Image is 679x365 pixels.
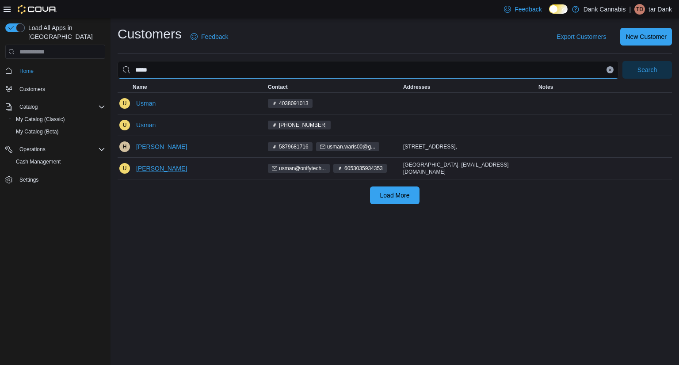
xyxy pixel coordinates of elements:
[370,186,420,204] button: Load More
[622,61,672,79] button: Search
[515,5,542,14] span: Feedback
[549,4,568,14] input: Dark Mode
[9,125,109,138] button: My Catalog (Beta)
[123,163,127,174] span: u
[16,66,37,76] a: Home
[19,146,46,153] span: Operations
[333,164,387,173] span: 6053035934353
[123,120,127,130] span: U
[620,28,672,46] button: New Customer
[133,160,191,177] button: [PERSON_NAME]
[16,174,105,185] span: Settings
[327,143,375,151] span: usman.waris00@g...
[316,142,379,151] span: usman.waris00@g...
[268,84,288,91] span: Contact
[648,4,672,15] p: tar Dank
[136,121,156,129] span: Usman
[16,144,49,155] button: Operations
[16,102,41,112] button: Catalog
[19,176,38,183] span: Settings
[403,143,535,150] div: [STREET_ADDRESS],
[344,164,383,172] span: 6053035934353
[19,103,38,110] span: Catalog
[16,84,105,95] span: Customers
[201,32,228,41] span: Feedback
[12,126,62,137] a: My Catalog (Beta)
[16,128,59,135] span: My Catalog (Beta)
[16,116,65,123] span: My Catalog (Classic)
[123,98,127,109] span: U
[119,120,130,130] div: Usman
[16,144,105,155] span: Operations
[500,0,545,18] a: Feedback
[118,25,182,43] h1: Customers
[136,99,156,108] span: Usman
[136,142,187,151] span: [PERSON_NAME]
[629,4,631,15] p: |
[9,113,109,125] button: My Catalog (Classic)
[5,61,105,209] nav: Complex example
[16,102,105,112] span: Catalog
[119,163,130,174] div: usman
[12,114,105,125] span: My Catalog (Classic)
[626,32,667,41] span: New Customer
[557,32,606,41] span: Export Customers
[279,99,309,107] span: 4038091013
[19,86,45,93] span: Customers
[2,64,109,77] button: Home
[119,141,130,152] div: Hassan
[12,156,64,167] a: Cash Management
[119,98,130,109] div: Usman
[16,175,42,185] a: Settings
[133,116,159,134] button: Usman
[584,4,626,15] p: Dank Cannabis
[279,143,309,151] span: 5879681716
[403,84,430,91] span: Addresses
[12,126,105,137] span: My Catalog (Beta)
[380,191,410,200] span: Load More
[538,84,553,91] span: Notes
[12,156,105,167] span: Cash Management
[136,164,187,173] span: [PERSON_NAME]
[16,65,105,76] span: Home
[2,83,109,95] button: Customers
[268,142,313,151] span: 5879681716
[279,121,327,129] span: [PHONE_NUMBER]
[403,161,535,175] div: [GEOGRAPHIC_DATA], [EMAIL_ADDRESS][DOMAIN_NAME]
[12,114,69,125] a: My Catalog (Classic)
[19,68,34,75] span: Home
[268,164,330,173] span: usman@onifytech...
[2,101,109,113] button: Catalog
[553,28,610,46] button: Export Customers
[9,156,109,168] button: Cash Management
[636,4,643,15] span: tD
[16,84,49,95] a: Customers
[279,164,326,172] span: usman@onifytech...
[133,138,191,156] button: [PERSON_NAME]
[133,84,147,91] span: Name
[634,4,645,15] div: tar Dank
[123,141,127,152] span: H
[133,95,159,112] button: Usman
[607,66,614,73] button: Clear input
[268,99,313,108] span: 4038091013
[268,121,331,129] span: (647) 917-8121
[16,158,61,165] span: Cash Management
[2,143,109,156] button: Operations
[637,65,657,74] span: Search
[25,23,105,41] span: Load All Apps in [GEOGRAPHIC_DATA]
[18,5,57,14] img: Cova
[187,28,232,46] a: Feedback
[2,173,109,186] button: Settings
